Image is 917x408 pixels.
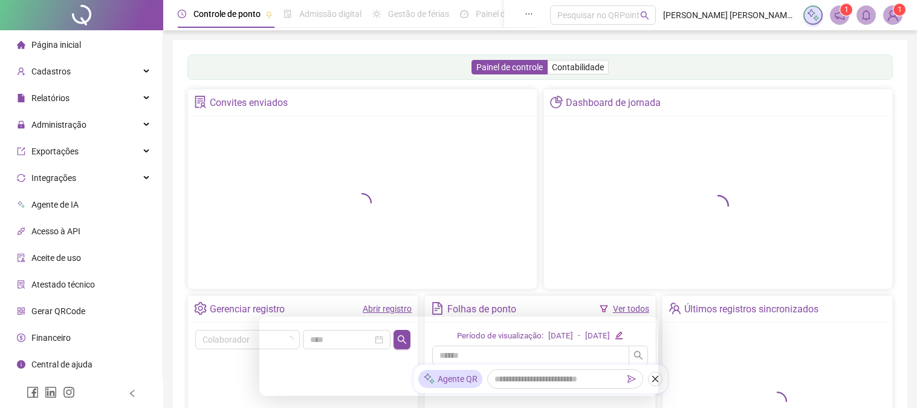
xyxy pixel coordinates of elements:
[613,304,649,314] a: Ver todos
[17,67,25,76] span: user-add
[640,11,649,20] span: search
[17,334,25,342] span: dollar
[460,10,468,18] span: dashboard
[284,10,292,18] span: file-done
[388,9,449,19] span: Gestão de férias
[525,10,533,18] span: ellipsis
[31,173,76,183] span: Integrações
[194,96,207,108] span: solution
[17,280,25,289] span: solution
[63,386,75,398] span: instagram
[31,200,79,209] span: Agente de IA
[17,174,25,182] span: sync
[31,253,81,263] span: Aceite de uso
[31,280,95,289] span: Atestado técnico
[884,6,902,24] img: 54111
[31,306,85,316] span: Gerar QRCode
[898,5,902,14] span: 1
[27,386,39,398] span: facebook
[476,9,523,19] span: Painel do DP
[684,299,818,320] div: Últimos registros sincronizados
[31,333,71,343] span: Financeiro
[210,93,288,113] div: Convites enviados
[17,360,25,369] span: info-circle
[669,302,681,315] span: team
[352,193,372,212] span: loading
[193,9,261,19] span: Controle de ponto
[128,389,137,398] span: left
[566,93,661,113] div: Dashboard de jornada
[893,4,906,16] sup: Atualize o seu contato no menu Meus Dados
[31,120,86,130] span: Administração
[31,40,81,50] span: Página inicial
[861,10,872,21] span: bell
[372,10,381,18] span: sun
[476,62,543,72] span: Painel de controle
[707,195,729,217] span: loading
[17,227,25,235] span: api
[17,147,25,156] span: export
[299,9,361,19] span: Admissão digital
[45,386,57,398] span: linkedin
[17,254,25,262] span: audit
[194,302,207,315] span: setting
[31,226,80,236] span: Acesso à API
[550,96,563,108] span: pie-chart
[663,8,796,22] span: [PERSON_NAME] [PERSON_NAME] [PERSON_NAME] [PERSON_NAME]
[31,67,71,76] span: Cadastros
[447,299,516,320] div: Folhas de ponto
[210,299,285,320] div: Gerenciar registro
[31,146,79,156] span: Exportações
[431,302,444,315] span: file-text
[17,120,25,129] span: lock
[600,304,608,313] span: filter
[17,307,25,315] span: qrcode
[259,317,658,396] iframe: Inquérito de QRPoint
[178,10,186,18] span: clock-circle
[876,367,905,396] iframe: Intercom live chat
[552,62,604,72] span: Contabilidade
[17,94,25,102] span: file
[17,41,25,49] span: home
[806,8,820,22] img: sparkle-icon.fc2bf0ac1784a2077858766a79e2daf3.svg
[834,10,845,21] span: notification
[844,5,849,14] span: 1
[840,4,852,16] sup: 1
[31,360,92,369] span: Central de ajuda
[363,304,412,314] a: Abrir registro
[265,11,273,18] span: pushpin
[31,93,70,103] span: Relatórios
